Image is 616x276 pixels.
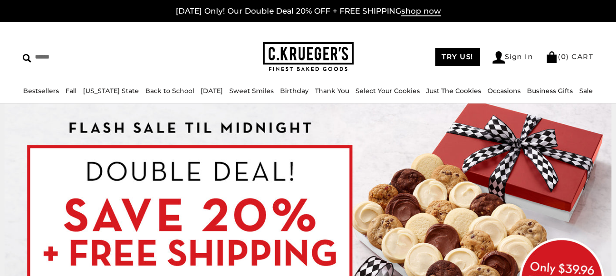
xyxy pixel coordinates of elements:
[546,51,558,63] img: Bag
[23,54,31,63] img: Search
[315,87,349,95] a: Thank You
[426,87,481,95] a: Just The Cookies
[176,6,441,16] a: [DATE] Only! Our Double Deal 20% OFF + FREE SHIPPINGshop now
[229,87,274,95] a: Sweet Smiles
[23,87,59,95] a: Bestsellers
[280,87,309,95] a: Birthday
[527,87,573,95] a: Business Gifts
[201,87,223,95] a: [DATE]
[546,52,593,61] a: (0) CART
[145,87,194,95] a: Back to School
[65,87,77,95] a: Fall
[493,51,533,64] a: Sign In
[23,50,155,64] input: Search
[435,48,480,66] a: TRY US!
[263,42,354,72] img: C.KRUEGER'S
[355,87,420,95] a: Select Your Cookies
[561,52,567,61] span: 0
[493,51,505,64] img: Account
[83,87,139,95] a: [US_STATE] State
[488,87,521,95] a: Occasions
[401,6,441,16] span: shop now
[579,87,593,95] a: Sale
